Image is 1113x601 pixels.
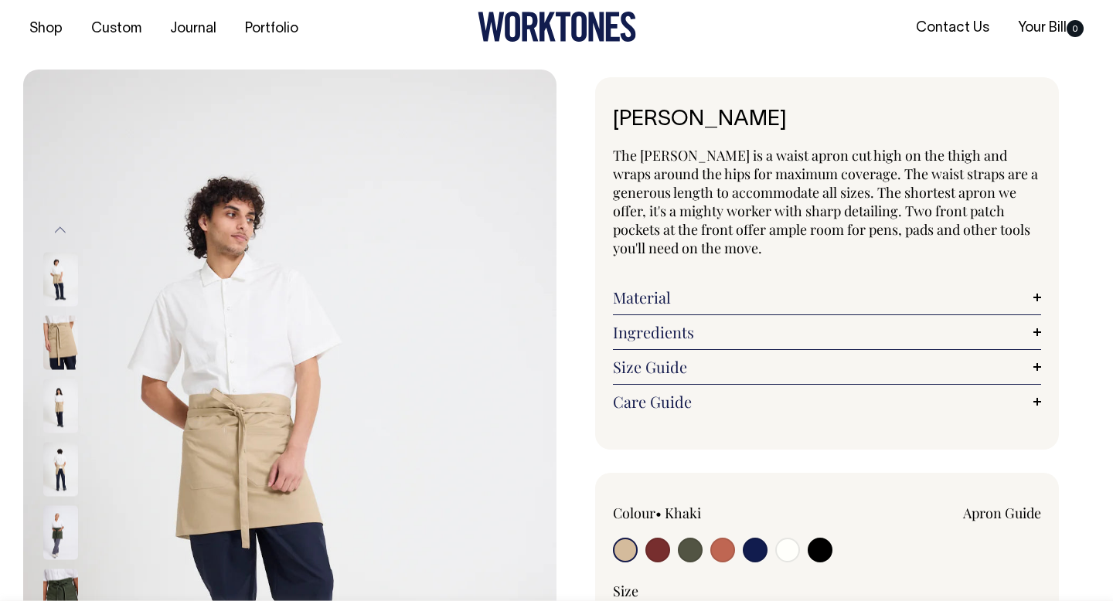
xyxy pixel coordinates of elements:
[910,15,996,41] a: Contact Us
[85,16,148,42] a: Custom
[49,213,72,248] button: Previous
[613,288,1041,307] a: Material
[43,379,78,433] img: khaki
[613,358,1041,376] a: Size Guide
[43,505,78,559] img: olive
[43,252,78,306] img: khaki
[613,108,1041,132] h1: [PERSON_NAME]
[43,315,78,369] img: khaki
[613,392,1041,411] a: Care Guide
[655,504,662,522] span: •
[43,442,78,496] img: khaki
[1012,15,1090,41] a: Your Bill0
[164,16,223,42] a: Journal
[239,16,305,42] a: Portfolio
[613,146,1038,257] span: The [PERSON_NAME] is a waist apron cut high on the thigh and wraps around the hips for maximum co...
[23,16,69,42] a: Shop
[963,504,1041,522] a: Apron Guide
[613,504,785,522] div: Colour
[613,323,1041,341] a: Ingredients
[1067,20,1084,37] span: 0
[613,582,1041,600] div: Size
[665,504,701,522] label: Khaki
